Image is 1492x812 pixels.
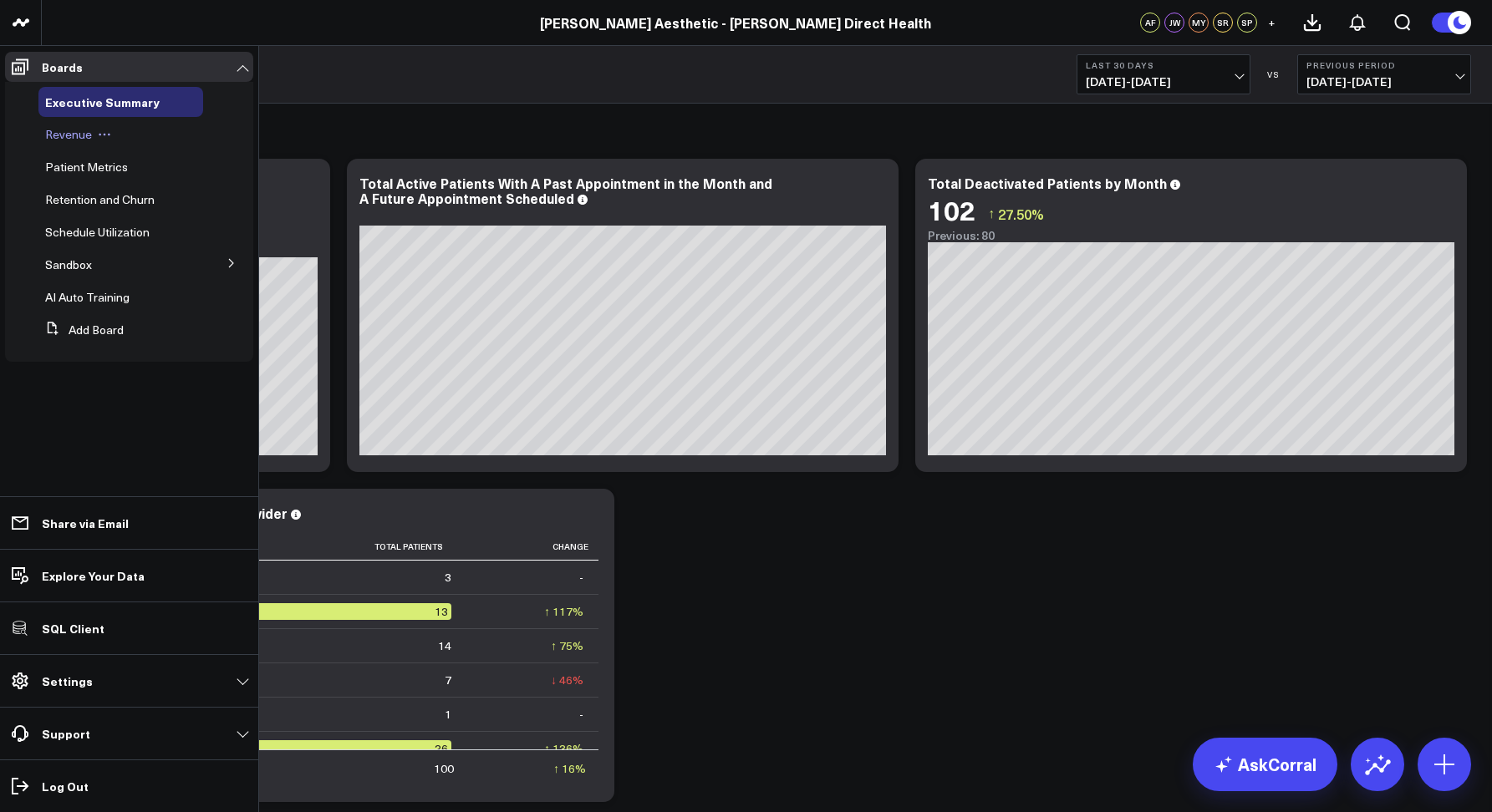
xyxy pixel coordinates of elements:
[359,174,772,207] div: Total Active Patients With A Past Appointment in the Month and A Future Appointment Scheduled
[544,603,583,620] div: ↑ 117%
[445,672,451,688] div: 7
[42,779,89,793] p: Log Out
[988,203,995,225] span: ↑
[42,727,90,740] p: Support
[466,533,598,561] th: Change
[1306,75,1462,89] span: [DATE] - [DATE]
[45,258,92,272] a: Sandbox
[928,229,1454,242] div: Previous: 80
[45,94,160,110] span: Executive Summary
[1077,54,1250,94] button: Last 30 Days[DATE]-[DATE]
[45,224,150,240] span: Schedule Utilization
[42,622,104,635] p: SQL Client
[42,516,129,530] p: Share via Email
[1259,69,1289,79] div: VS
[551,672,583,688] div: ↓ 46%
[1213,13,1233,33] div: SR
[45,289,130,305] span: AI Auto Training
[540,13,931,32] a: [PERSON_NAME] Aesthetic - [PERSON_NAME] Direct Health
[1268,17,1276,28] span: +
[579,569,583,586] div: -
[38,315,124,345] button: Add Board
[1297,54,1471,94] button: Previous Period[DATE]-[DATE]
[1193,738,1337,791] a: AskCorral
[553,760,586,777] div: ↑ 16%
[544,740,583,757] div: ↑ 136%
[45,126,92,142] span: Revenue
[5,771,253,801] a: Log Out
[242,740,451,757] div: 26
[45,256,92,272] span: Sandbox
[928,174,1167,192] div: Total Deactivated Patients by Month
[42,60,83,74] p: Boards
[45,159,128,175] span: Patient Metrics
[42,569,145,582] p: Explore Your Data
[1261,13,1281,33] button: +
[1189,13,1209,33] div: MY
[445,569,451,586] div: 3
[45,193,155,206] a: Retention and Churn
[928,195,975,225] div: 102
[45,160,128,174] a: Patient Metrics
[445,706,451,723] div: 1
[551,637,583,654] div: ↑ 75%
[1164,13,1184,33] div: JW
[45,128,92,141] a: Revenue
[998,205,1044,223] span: 27.50%
[1306,60,1462,70] b: Previous Period
[45,191,155,207] span: Retention and Churn
[1140,13,1160,33] div: AF
[42,674,93,688] p: Settings
[579,706,583,723] div: -
[45,291,130,304] a: AI Auto Training
[242,533,466,561] th: Total Patients
[242,603,451,620] div: 13
[45,95,160,109] a: Executive Summary
[45,226,150,239] a: Schedule Utilization
[434,760,454,777] div: 100
[1086,75,1241,89] span: [DATE] - [DATE]
[1086,60,1241,70] b: Last 30 Days
[438,637,451,654] div: 14
[1237,13,1257,33] div: SP
[5,613,253,643] a: SQL Client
